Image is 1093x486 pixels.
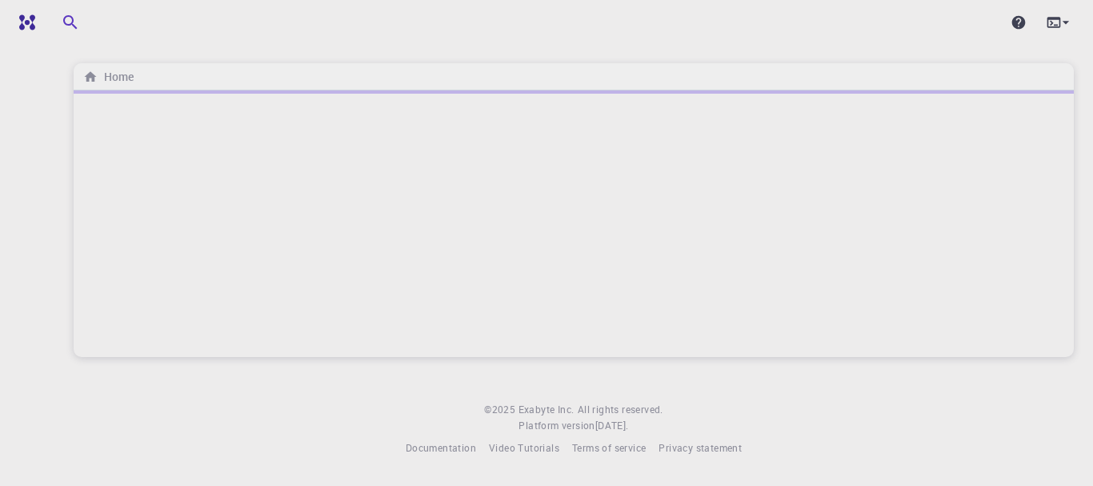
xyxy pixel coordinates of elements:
[13,14,35,30] img: logo
[595,419,629,432] span: [DATE] .
[578,402,663,418] span: All rights reserved.
[406,440,476,456] a: Documentation
[484,402,518,418] span: © 2025
[572,440,646,456] a: Terms of service
[595,418,629,434] a: [DATE].
[518,418,595,434] span: Platform version
[98,68,134,86] h6: Home
[659,440,742,456] a: Privacy statement
[489,441,559,454] span: Video Tutorials
[489,440,559,456] a: Video Tutorials
[659,441,742,454] span: Privacy statement
[518,403,575,416] span: Exabyte Inc.
[518,402,575,418] a: Exabyte Inc.
[80,68,137,86] nav: breadcrumb
[406,441,476,454] span: Documentation
[572,441,646,454] span: Terms of service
